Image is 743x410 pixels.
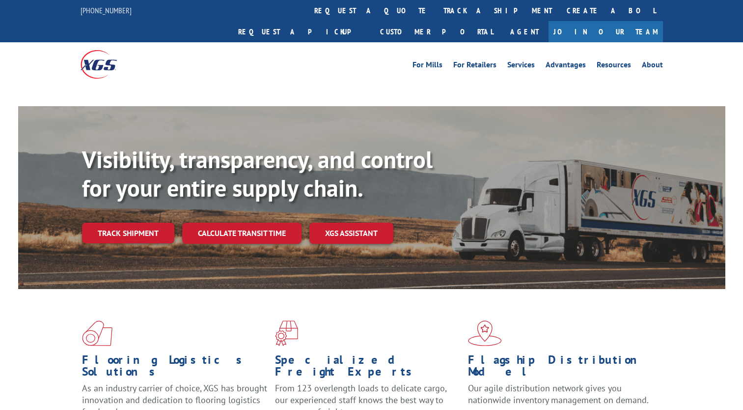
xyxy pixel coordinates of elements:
[468,321,502,346] img: xgs-icon-flagship-distribution-model-red
[309,223,393,244] a: XGS ASSISTANT
[82,321,112,346] img: xgs-icon-total-supply-chain-intelligence-red
[549,21,663,42] a: Join Our Team
[82,144,433,203] b: Visibility, transparency, and control for your entire supply chain.
[275,354,461,382] h1: Specialized Freight Experts
[275,321,298,346] img: xgs-icon-focused-on-flooring-red
[642,61,663,72] a: About
[500,21,549,42] a: Agent
[231,21,373,42] a: Request a pickup
[413,61,442,72] a: For Mills
[597,61,631,72] a: Resources
[468,354,654,382] h1: Flagship Distribution Model
[546,61,586,72] a: Advantages
[81,5,132,15] a: [PHONE_NUMBER]
[182,223,302,244] a: Calculate transit time
[373,21,500,42] a: Customer Portal
[468,382,649,406] span: Our agile distribution network gives you nationwide inventory management on demand.
[507,61,535,72] a: Services
[453,61,496,72] a: For Retailers
[82,223,174,243] a: Track shipment
[82,354,268,382] h1: Flooring Logistics Solutions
